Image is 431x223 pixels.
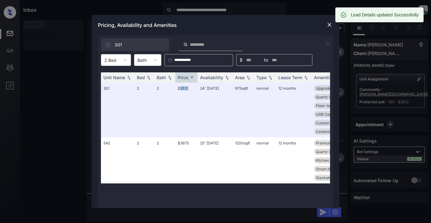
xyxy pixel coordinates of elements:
[189,75,195,80] img: sorting
[146,75,152,80] img: sorting
[233,137,254,183] td: 1200 sqft
[101,137,134,183] td: 542
[103,75,125,80] div: Unit Name
[157,75,166,80] div: Bath
[316,149,347,154] span: Quartz Countert...
[316,121,342,125] span: Custom Closet
[267,75,273,80] img: sorting
[178,75,188,80] div: Price
[278,75,302,80] div: Lease Term
[276,83,311,137] td: 12 months
[92,15,339,35] div: Pricing, Availability and Amenities
[154,83,175,137] td: 2
[316,95,347,99] span: Quartz Countert...
[256,75,267,80] div: Type
[183,42,188,47] img: icon-zuma
[167,75,173,80] img: sorting
[200,75,223,80] div: Availability
[351,9,419,20] div: Lead Details updated Successfully
[224,75,230,80] img: sorting
[134,83,154,137] td: 2
[314,75,335,80] div: Amenities
[137,75,145,80] div: Bed
[316,86,342,91] span: Upgrades: 2x2
[240,57,242,63] span: $
[316,141,347,145] span: Premium Vinyl F...
[316,103,345,108] span: Floor-to-Ceilin...
[154,137,175,183] td: 2
[198,137,233,183] td: 25' [DATE]
[126,75,132,80] img: sorting
[254,83,276,137] td: normal
[115,41,122,48] span: 301
[233,83,254,137] td: 975 sqft
[316,112,348,117] span: USB Compatible ...
[276,137,311,183] td: 12 months
[134,137,154,183] td: 2
[198,83,233,137] td: 24' [DATE]
[316,158,344,163] span: Kitchen Island/...
[245,75,251,80] img: sorting
[105,42,111,48] img: icon-zuma
[303,75,309,80] img: sorting
[316,167,348,171] span: Smart Home Lock
[264,57,268,63] span: to
[235,75,245,80] div: Area
[324,40,332,47] img: icon-zuma
[316,129,345,134] span: Ceramic tile ba...
[254,137,276,183] td: normal
[101,83,134,137] td: 301
[175,137,198,183] td: $3675
[326,22,333,28] img: close
[175,83,198,137] td: $3512
[316,175,349,180] span: Stackable washe...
